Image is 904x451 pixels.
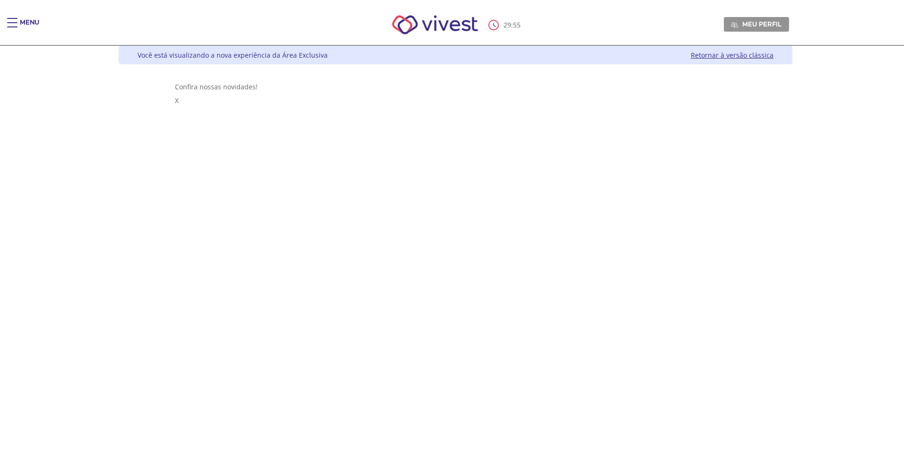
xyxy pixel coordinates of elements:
span: 29 [504,20,511,29]
img: Meu perfil [731,21,738,28]
div: Confira nossas novidades! [175,82,737,91]
span: X [175,96,179,105]
div: : [488,20,522,30]
a: Meu perfil [724,17,789,31]
img: Vivest [382,5,489,45]
span: Meu perfil [742,20,782,28]
div: Você está visualizando a nova experiência da Área Exclusiva [138,51,328,60]
div: Vivest [112,46,792,451]
div: Menu [20,18,39,37]
span: 55 [513,20,521,29]
a: Retornar à versão clássica [691,51,774,60]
